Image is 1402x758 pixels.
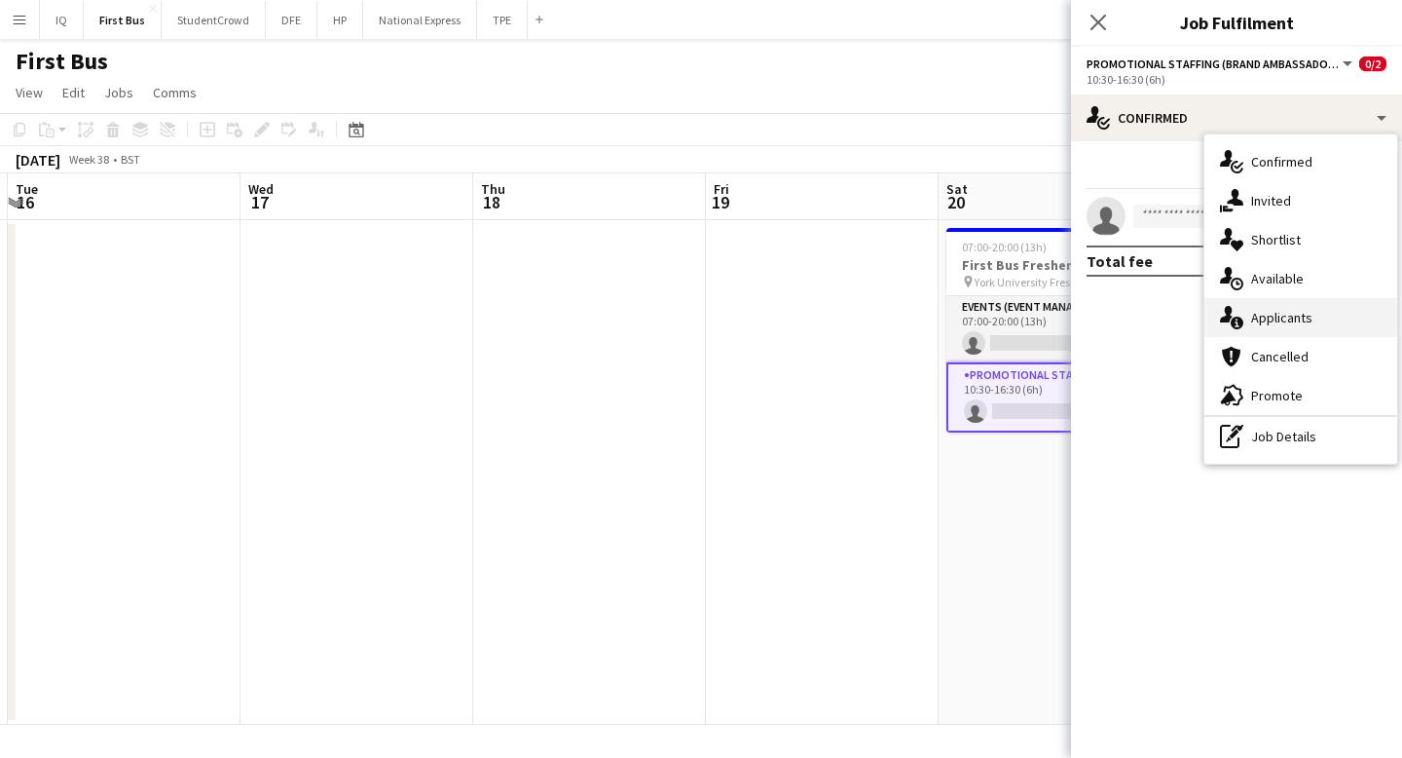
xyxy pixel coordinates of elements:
[1087,72,1386,87] div: 10:30-16:30 (6h)
[714,180,729,198] span: Fri
[13,191,38,213] span: 16
[363,1,477,39] button: National Express
[478,191,505,213] span: 18
[145,80,204,105] a: Comms
[153,84,197,101] span: Comms
[1087,57,1340,71] span: Promotional Staffing (Brand Ambassadors)
[96,80,141,105] a: Jobs
[62,84,85,101] span: Edit
[104,84,133,101] span: Jobs
[16,84,43,101] span: View
[248,180,274,198] span: Wed
[64,152,113,167] span: Week 38
[1251,387,1303,404] span: Promote
[1071,10,1402,35] h3: Job Fulfilment
[946,362,1164,433] app-card-role: Promotional Staffing (Brand Ambassadors)4A0/110:30-16:30 (6h)
[946,228,1164,433] app-job-card: 07:00-20:00 (13h)0/2First Bus Freshers Tour York University Freshers Fair2 RolesEvents (Event Man...
[946,256,1164,274] h3: First Bus Freshers Tour
[962,240,1047,254] span: 07:00-20:00 (13h)
[1251,153,1312,171] span: Confirmed
[1087,251,1153,271] div: Total fee
[84,1,162,39] button: First Bus
[975,275,1113,289] span: York University Freshers Fair
[16,180,38,198] span: Tue
[317,1,363,39] button: HP
[946,180,968,198] span: Sat
[55,80,92,105] a: Edit
[121,152,140,167] div: BST
[943,191,968,213] span: 20
[1071,95,1402,141] div: Confirmed
[1251,270,1304,287] span: Available
[16,47,108,76] h1: First Bus
[245,191,274,213] span: 17
[1251,348,1309,365] span: Cancelled
[481,180,505,198] span: Thu
[1251,309,1312,326] span: Applicants
[1251,192,1291,209] span: Invited
[1359,57,1386,71] span: 0/2
[1251,231,1301,248] span: Shortlist
[477,1,528,39] button: TPE
[8,80,51,105] a: View
[946,296,1164,362] app-card-role: Events (Event Manager)0/107:00-20:00 (13h)
[711,191,729,213] span: 19
[1204,417,1397,456] div: Job Details
[1087,57,1355,71] button: Promotional Staffing (Brand Ambassadors)
[162,1,266,39] button: StudentCrowd
[40,1,84,39] button: IQ
[266,1,317,39] button: DFE
[16,150,60,170] div: [DATE]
